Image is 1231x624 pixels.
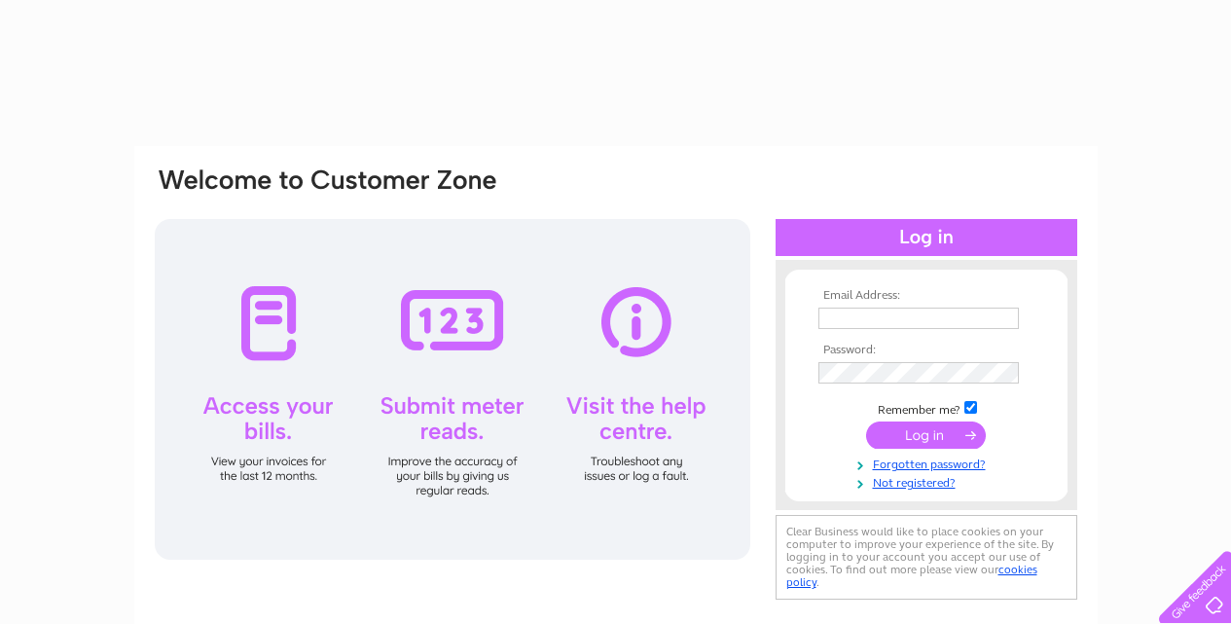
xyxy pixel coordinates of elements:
th: Password: [814,344,1039,357]
a: cookies policy [786,563,1037,589]
td: Remember me? [814,398,1039,418]
input: Submit [866,422,986,449]
th: Email Address: [814,289,1039,303]
a: Forgotten password? [818,454,1039,472]
a: Not registered? [818,472,1039,491]
div: Clear Business would like to place cookies on your computer to improve your experience of the sit... [776,515,1077,600]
